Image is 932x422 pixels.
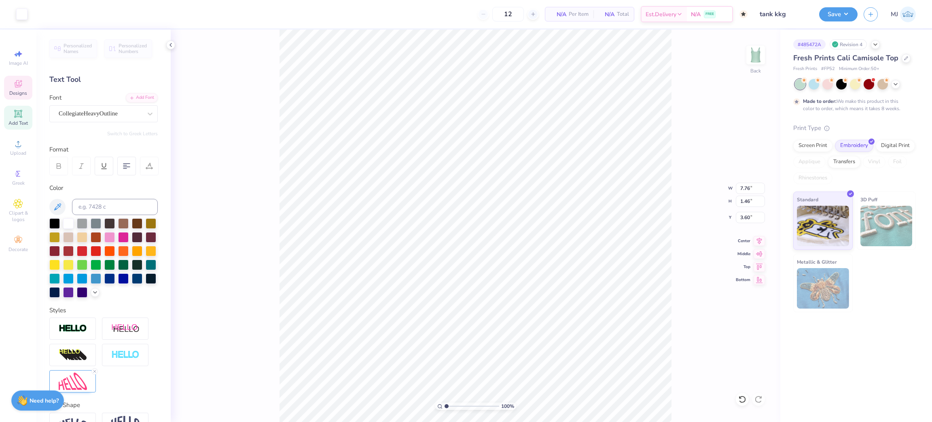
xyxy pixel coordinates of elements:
[888,156,907,168] div: Foil
[49,145,159,154] div: Format
[736,277,750,283] span: Bottom
[748,47,764,63] img: Back
[111,324,140,334] img: Shadow
[705,11,714,17] span: FREE
[839,66,879,72] span: Minimum Order: 50 +
[4,210,32,223] span: Clipart & logos
[891,6,916,22] a: MJ
[754,6,813,22] input: Untitled Design
[59,373,87,390] img: Free Distort
[64,43,92,54] span: Personalized Names
[501,403,514,410] span: 100 %
[797,195,818,204] span: Standard
[49,401,158,410] div: Text Shape
[900,6,916,22] img: Mark Joshua Mullasgo
[617,10,629,19] span: Total
[860,195,877,204] span: 3D Puff
[691,10,701,19] span: N/A
[793,124,916,133] div: Print Type
[793,66,817,72] span: Fresh Prints
[793,140,832,152] div: Screen Print
[111,350,140,360] img: Negative Space
[828,156,860,168] div: Transfers
[819,7,858,21] button: Save
[797,268,849,309] img: Metallic & Glitter
[797,206,849,246] img: Standard
[49,74,158,85] div: Text Tool
[126,93,158,102] div: Add Font
[803,98,837,104] strong: Made to order:
[793,172,832,184] div: Rhinestones
[803,98,902,112] div: We make this product in this color to order, which means it takes 8 weeks.
[9,60,28,66] span: Image AI
[8,120,28,126] span: Add Text
[9,90,27,96] span: Designs
[646,10,676,19] span: Est. Delivery
[750,67,761,75] div: Back
[736,264,750,270] span: Top
[12,180,25,186] span: Greek
[891,10,898,19] span: MJ
[107,130,158,137] button: Switch to Greek Letters
[49,306,158,315] div: Styles
[793,39,826,49] div: # 485472A
[830,39,867,49] div: Revision 4
[793,156,826,168] div: Applique
[863,156,885,168] div: Vinyl
[598,10,614,19] span: N/A
[49,93,61,102] label: Font
[876,140,915,152] div: Digital Print
[821,66,835,72] span: # FP52
[59,349,87,362] img: 3d Illusion
[49,183,158,193] div: Color
[569,10,589,19] span: Per Item
[119,43,147,54] span: Personalized Numbers
[736,238,750,244] span: Center
[72,199,158,215] input: e.g. 7428 c
[59,324,87,333] img: Stroke
[10,150,26,156] span: Upload
[797,258,837,266] span: Metallic & Glitter
[835,140,873,152] div: Embroidery
[8,246,28,253] span: Decorate
[736,251,750,257] span: Middle
[30,397,59,405] strong: Need help?
[550,10,566,19] span: N/A
[492,7,524,21] input: – –
[793,53,898,63] span: Fresh Prints Cali Camisole Top
[860,206,913,246] img: 3D Puff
